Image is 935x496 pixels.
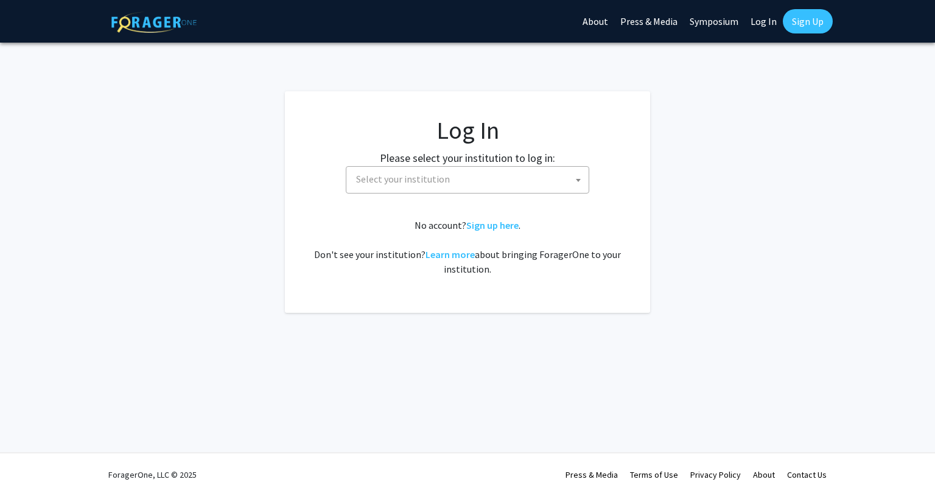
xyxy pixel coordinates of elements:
[783,9,833,33] a: Sign Up
[380,150,555,166] label: Please select your institution to log in:
[425,248,475,260] a: Learn more about bringing ForagerOne to your institution
[753,469,775,480] a: About
[108,453,197,496] div: ForagerOne, LLC © 2025
[466,219,519,231] a: Sign up here
[690,469,741,480] a: Privacy Policy
[111,12,197,33] img: ForagerOne Logo
[630,469,678,480] a: Terms of Use
[309,218,626,276] div: No account? . Don't see your institution? about bringing ForagerOne to your institution.
[351,167,589,192] span: Select your institution
[309,116,626,145] h1: Log In
[356,173,450,185] span: Select your institution
[566,469,618,480] a: Press & Media
[787,469,827,480] a: Contact Us
[346,166,589,194] span: Select your institution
